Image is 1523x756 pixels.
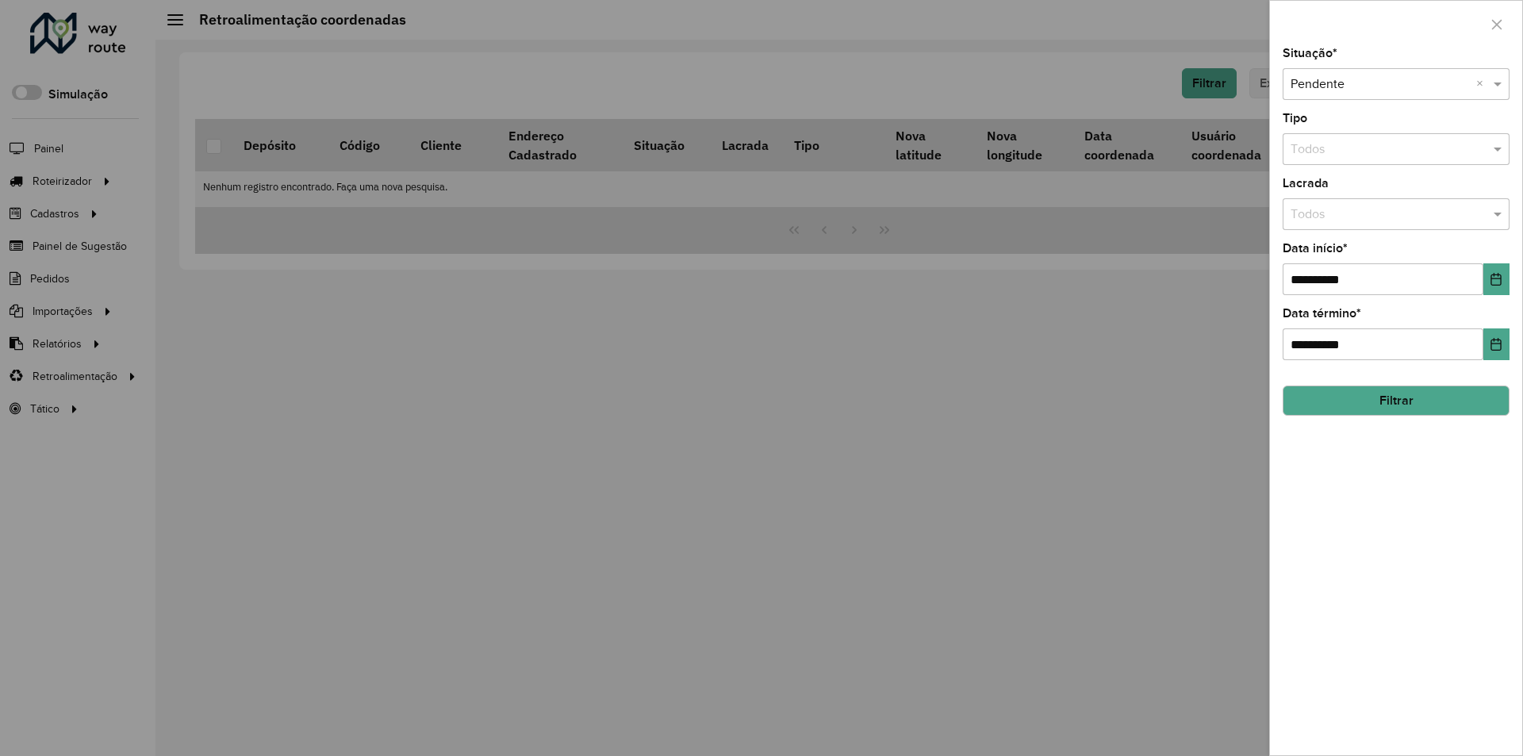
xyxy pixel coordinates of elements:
[1476,75,1490,94] span: Clear all
[1283,174,1329,193] label: Lacrada
[1283,239,1348,258] label: Data início
[1483,263,1510,295] button: Choose Date
[1283,44,1337,63] label: Situação
[1483,328,1510,360] button: Choose Date
[1283,109,1307,128] label: Tipo
[1283,304,1361,323] label: Data término
[1283,386,1510,416] button: Filtrar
